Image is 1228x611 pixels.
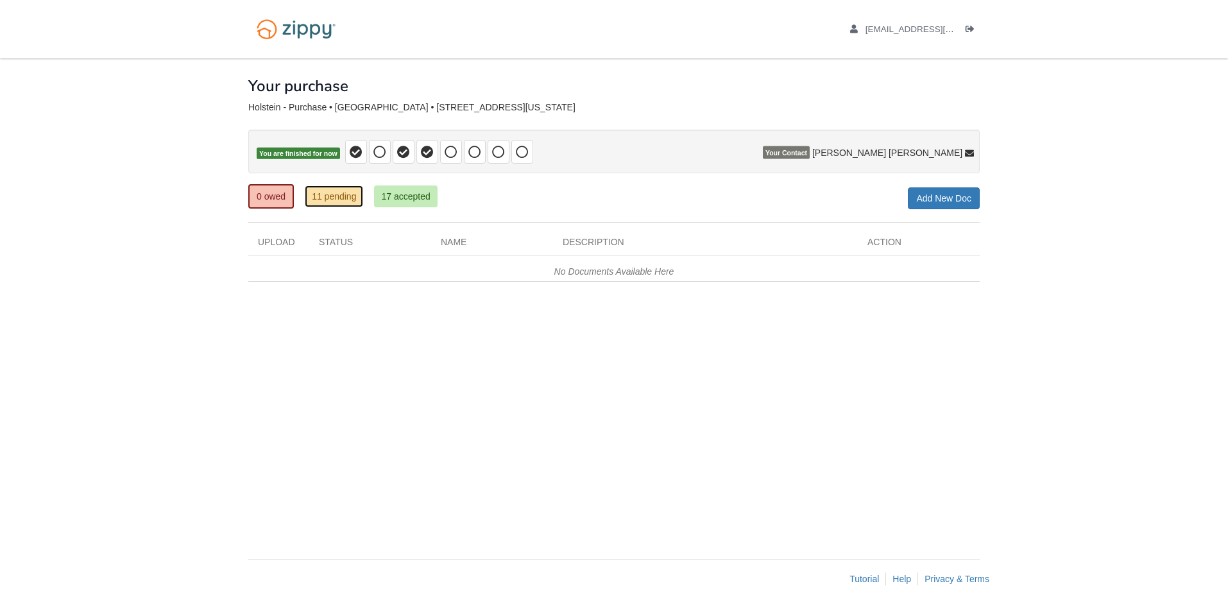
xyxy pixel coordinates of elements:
a: Add New Doc [908,187,980,209]
em: No Documents Available Here [554,266,674,277]
div: Description [553,236,858,255]
a: 17 accepted [374,185,437,207]
span: You are finished for now [257,148,340,160]
span: kaylaholstein016@gmail.com [866,24,1012,34]
div: Action [858,236,980,255]
div: Upload [248,236,309,255]
a: 0 owed [248,184,294,209]
div: Name [431,236,553,255]
div: Holstein - Purchase • [GEOGRAPHIC_DATA] • [STREET_ADDRESS][US_STATE] [248,102,980,113]
a: Log out [966,24,980,37]
a: Tutorial [849,574,879,584]
a: Privacy & Terms [925,574,989,584]
span: Your Contact [763,146,810,159]
img: Logo [248,13,344,46]
a: edit profile [850,24,1012,37]
span: [PERSON_NAME] [PERSON_NAME] [812,146,962,159]
a: 11 pending [305,185,363,207]
h1: Your purchase [248,78,348,94]
div: Status [309,236,431,255]
a: Help [892,574,911,584]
